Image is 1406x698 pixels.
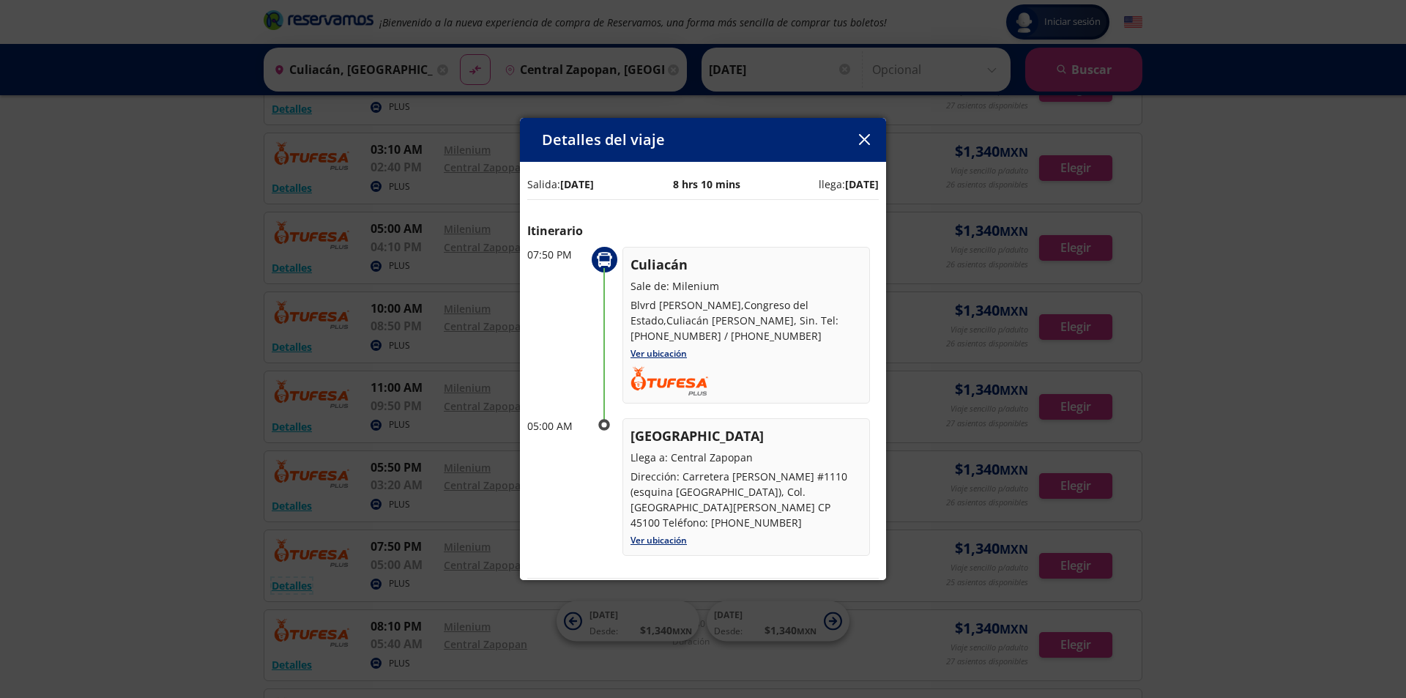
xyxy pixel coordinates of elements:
p: Detalles del viaje [542,129,665,151]
img: TUFESA.png [631,365,709,396]
a: Ver ubicación [631,347,687,360]
p: Salida: [527,177,594,192]
a: Ver ubicación [631,534,687,546]
p: 8 hrs 10 mins [673,177,740,192]
p: 05:00 AM [527,418,586,434]
p: Itinerario [527,222,879,240]
b: [DATE] [845,177,879,191]
p: Dirección: Carretera [PERSON_NAME] #1110 (esquina [GEOGRAPHIC_DATA]), Col. [GEOGRAPHIC_DATA][PERS... [631,469,862,530]
p: Blvrd [PERSON_NAME],Congreso del Estado,Culiacán [PERSON_NAME], Sin. Tel: [PHONE_NUMBER] / [PHONE... [631,297,862,344]
p: Llega a: Central Zapopan [631,450,862,465]
p: [GEOGRAPHIC_DATA] [631,426,862,446]
p: llega: [819,177,879,192]
p: Sale de: Milenium [631,278,862,294]
p: Culiacán [631,255,862,275]
b: [DATE] [560,177,594,191]
p: 07:50 PM [527,247,586,262]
